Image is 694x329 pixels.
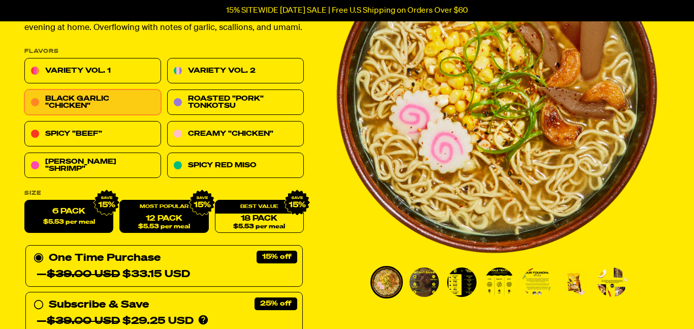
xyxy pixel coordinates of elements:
[558,266,591,298] li: Go to slide 6
[409,267,439,297] img: Black Garlic "Chicken" Ramen
[215,200,304,233] a: 18 Pack$5.53 per meal
[47,316,120,326] del: $39.00 USD
[560,267,589,297] img: Black Garlic "Chicken" Ramen
[24,153,161,178] a: [PERSON_NAME] "Shrimp"
[226,6,468,15] p: 15% SITEWIDE [DATE] SALE | Free U.S Shipping on Orders Over $60
[284,190,310,216] img: IMG_9632.png
[233,224,285,230] span: $5.53 per meal
[24,90,161,115] a: Black Garlic "Chicken"
[167,90,304,115] a: Roasted "Pork" Tonkotsu
[138,224,190,230] span: $5.53 per meal
[93,190,120,216] img: IMG_9632.png
[24,10,304,35] p: Classic, savory, and comforting. The perfect cozy companion for an evening at home. Overflowing w...
[408,266,440,298] li: Go to slide 2
[370,266,403,298] li: Go to slide 1
[49,297,149,313] div: Subscribe & Save
[597,267,627,297] img: Black Garlic "Chicken" Ramen
[596,266,628,298] li: Go to slide 7
[34,250,295,283] div: One Time Purchase
[43,219,95,226] span: $5.53 per meal
[24,200,113,233] label: 6 Pack
[5,262,65,324] iframe: Marketing Popup
[167,122,304,147] a: Creamy "Chicken"
[24,122,161,147] a: Spicy "Beef"
[24,191,304,196] label: Size
[24,58,161,84] a: Variety Vol. 1
[167,153,304,178] a: Spicy Red Miso
[37,266,190,283] div: — $33.15 USD
[447,267,477,297] img: Black Garlic "Chicken" Ramen
[24,49,304,54] p: Flavors
[485,267,514,297] img: Black Garlic "Chicken" Ramen
[372,267,401,297] img: Black Garlic "Chicken" Ramen
[336,266,658,298] div: PDP main carousel thumbnails
[167,58,304,84] a: Variety Vol. 2
[119,200,208,233] a: 12 Pack$5.53 per meal
[521,266,553,298] li: Go to slide 5
[188,190,215,216] img: IMG_9632.png
[47,270,120,280] del: $39.00 USD
[446,266,478,298] li: Go to slide 3
[483,266,516,298] li: Go to slide 4
[522,267,552,297] img: Black Garlic "Chicken" Ramen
